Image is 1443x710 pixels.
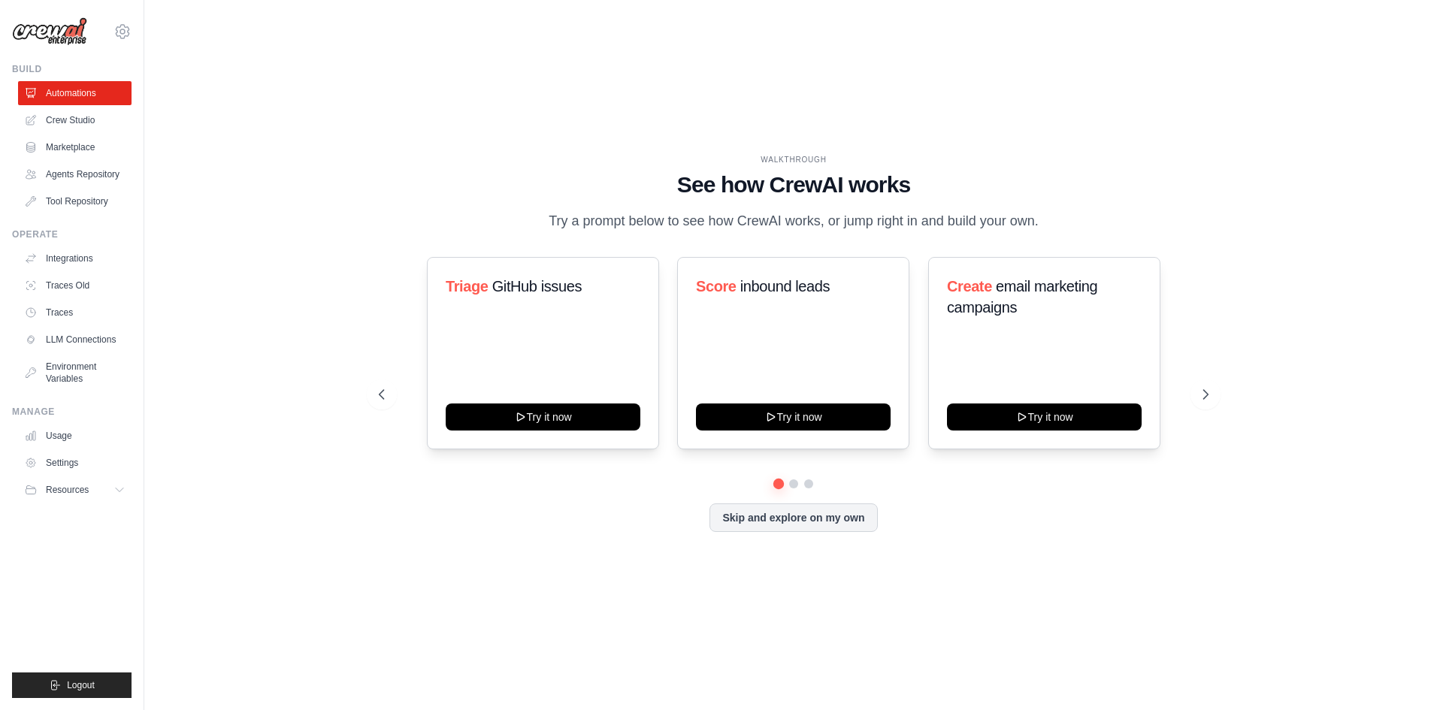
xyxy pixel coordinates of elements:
span: Triage [446,278,489,295]
p: Try a prompt below to see how CrewAI works, or jump right in and build your own. [541,210,1046,232]
div: Build [12,63,132,75]
a: Crew Studio [18,108,132,132]
button: Try it now [446,403,640,431]
div: Operate [12,228,132,240]
span: Resources [46,484,89,496]
div: Manage [12,406,132,418]
span: GitHub issues [492,278,582,295]
button: Try it now [947,403,1142,431]
a: Traces [18,301,132,325]
span: email marketing campaigns [947,278,1097,316]
a: Usage [18,424,132,448]
button: Try it now [696,403,891,431]
span: inbound leads [740,278,830,295]
button: Logout [12,672,132,698]
a: Tool Repository [18,189,132,213]
span: Create [947,278,992,295]
span: Logout [67,679,95,691]
a: Agents Repository [18,162,132,186]
button: Resources [18,478,132,502]
a: Traces Old [18,273,132,298]
a: Environment Variables [18,355,132,391]
a: Settings [18,451,132,475]
a: Marketplace [18,135,132,159]
a: Integrations [18,246,132,270]
a: LLM Connections [18,328,132,352]
span: Score [696,278,737,295]
img: Logo [12,17,87,46]
button: Skip and explore on my own [709,503,877,532]
div: WALKTHROUGH [379,154,1209,165]
a: Automations [18,81,132,105]
h1: See how CrewAI works [379,171,1209,198]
